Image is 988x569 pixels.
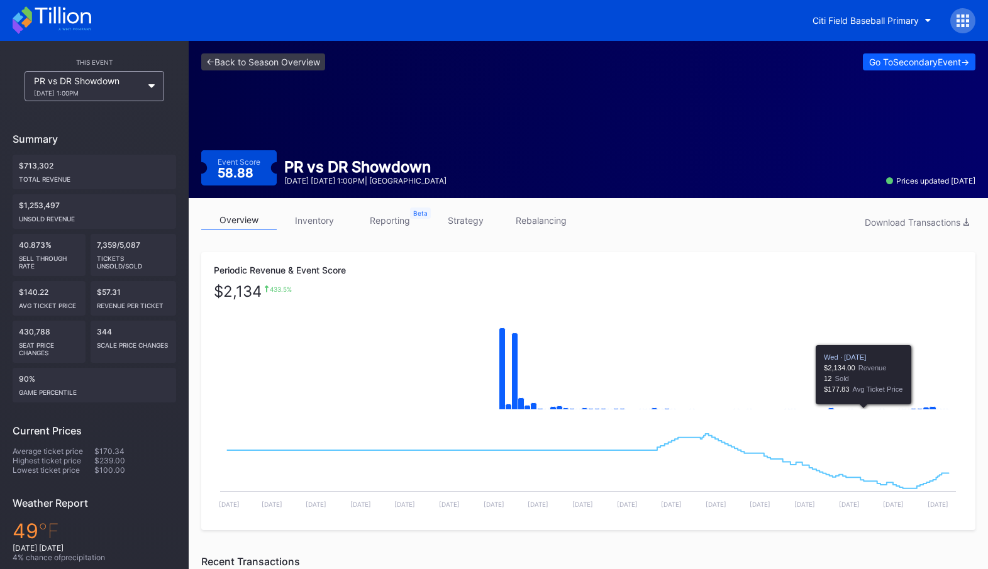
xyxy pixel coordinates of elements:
svg: Chart title [214,423,962,517]
div: $100.00 [94,465,176,475]
a: <-Back to Season Overview [201,53,325,70]
div: 58.88 [218,167,257,179]
div: 430,788 [13,321,86,363]
text: [DATE] [572,500,593,508]
div: PR vs DR Showdown [284,158,447,176]
div: 433.5 % [270,285,292,293]
div: $239.00 [94,456,176,465]
text: [DATE] [928,500,948,508]
a: rebalancing [503,211,579,230]
div: Average ticket price [13,446,94,456]
text: [DATE] [661,500,682,508]
div: 344 [91,321,176,363]
a: strategy [428,211,503,230]
button: Go ToSecondaryEvent-> [863,53,975,70]
text: [DATE] [750,500,770,508]
a: reporting [352,211,428,230]
div: Highest ticket price [13,456,94,465]
div: Unsold Revenue [19,210,170,223]
button: Download Transactions [858,214,975,231]
a: inventory [277,211,352,230]
div: $140.22 [13,281,86,316]
div: $ 2,134 [214,285,262,297]
text: [DATE] [706,500,726,508]
div: [DATE] [DATE] [13,543,176,553]
text: [DATE] [528,500,548,508]
div: $713,302 [13,155,176,189]
div: Game percentile [19,384,170,396]
div: Avg ticket price [19,297,79,309]
div: PR vs DR Showdown [34,75,142,97]
div: Go To Secondary Event -> [869,57,969,67]
span: ℉ [38,519,59,543]
text: [DATE] [484,500,504,508]
div: scale price changes [97,336,170,349]
div: Recent Transactions [201,555,975,568]
div: 49 [13,519,176,543]
div: 4 % chance of precipitation [13,553,176,562]
text: [DATE] [794,500,815,508]
div: Current Prices [13,424,176,437]
div: 7,359/5,087 [91,234,176,276]
div: Download Transactions [865,217,969,228]
div: $170.34 [94,446,176,456]
text: [DATE] [219,500,240,508]
text: [DATE] [617,500,638,508]
div: This Event [13,58,176,66]
div: Sell Through Rate [19,250,79,270]
div: seat price changes [19,336,79,356]
div: Citi Field Baseball Primary [813,15,919,26]
div: Summary [13,133,176,145]
div: Revenue per ticket [97,297,170,309]
div: Weather Report [13,497,176,509]
button: Citi Field Baseball Primary [803,9,941,32]
div: [DATE] [DATE] 1:00PM | [GEOGRAPHIC_DATA] [284,176,447,185]
text: [DATE] [306,500,326,508]
div: $1,253,497 [13,194,176,229]
text: [DATE] [839,500,860,508]
a: overview [201,211,277,230]
div: 40.873% [13,234,86,276]
div: 90% [13,368,176,402]
text: [DATE] [439,500,460,508]
svg: Chart title [214,297,962,423]
text: [DATE] [883,500,904,508]
div: Total Revenue [19,170,170,183]
div: Prices updated [DATE] [886,176,975,185]
div: Event Score [218,157,260,167]
div: Tickets Unsold/Sold [97,250,170,270]
div: Periodic Revenue & Event Score [214,265,963,275]
text: [DATE] [394,500,415,508]
div: [DATE] 1:00PM [34,89,142,97]
text: [DATE] [262,500,282,508]
div: $57.31 [91,281,176,316]
text: [DATE] [350,500,371,508]
div: Lowest ticket price [13,465,94,475]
